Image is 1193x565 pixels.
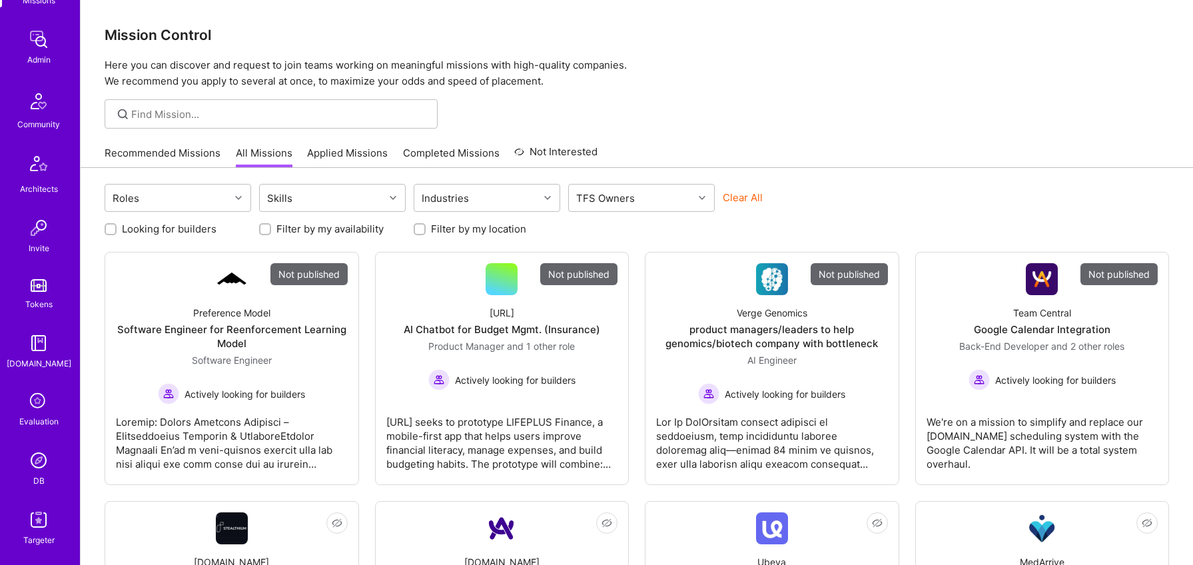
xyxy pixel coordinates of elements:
[386,263,618,474] a: Not published[URL]AI Chatbot for Budget Mgmt. (Insurance)Product Manager and 1 other roleActively...
[656,263,888,474] a: Not publishedCompany LogoVerge Genomicsproduct managers/leaders to help genomics/biotech company ...
[26,389,51,414] i: icon SelectionTeam
[307,146,388,168] a: Applied Missions
[20,182,58,196] div: Architects
[270,263,348,285] div: Not published
[185,387,305,401] span: Actively looking for builders
[25,297,53,311] div: Tokens
[7,356,71,370] div: [DOMAIN_NAME]
[927,263,1158,474] a: Not publishedCompany LogoTeam CentralGoogle Calendar IntegrationBack-End Developer and 2 other ro...
[31,279,47,292] img: tokens
[811,263,888,285] div: Not published
[390,195,396,201] i: icon Chevron
[116,322,348,350] div: Software Engineer for Reenforcement Learning Model
[514,144,597,168] a: Not Interested
[1026,263,1058,295] img: Company Logo
[235,195,242,201] i: icon Chevron
[507,340,575,352] span: and 1 other role
[193,306,270,320] div: Preference Model
[236,146,292,168] a: All Missions
[25,447,52,474] img: Admin Search
[23,85,55,117] img: Community
[264,189,296,208] div: Skills
[601,518,612,528] i: icon EyeClosed
[872,518,883,528] i: icon EyeClosed
[115,107,131,122] i: icon SearchGrey
[756,512,788,544] img: Company Logo
[1080,263,1158,285] div: Not published
[105,146,220,168] a: Recommended Missions
[656,404,888,471] div: Lor Ip DolOrsitam consect adipisci el seddoeiusm, temp incididuntu laboree doloremag aliq—enimad ...
[723,191,763,205] button: Clear All
[927,404,1158,471] div: We're on a mission to simplify and replace our [DOMAIN_NAME] scheduling system with the Google Ca...
[725,387,845,401] span: Actively looking for builders
[122,222,216,236] label: Looking for builders
[386,404,618,471] div: [URL] seeks to prototype LIFEPLUS Finance, a mobile-first app that helps users improve financial ...
[19,414,59,428] div: Evaluation
[1013,306,1071,320] div: Team Central
[17,117,60,131] div: Community
[1142,518,1152,528] i: icon EyeClosed
[428,340,504,352] span: Product Manager
[216,512,248,544] img: Company Logo
[25,506,52,533] img: Skill Targeter
[25,330,52,356] img: guide book
[29,241,49,255] div: Invite
[428,369,450,390] img: Actively looking for builders
[27,53,51,67] div: Admin
[969,369,990,390] img: Actively looking for builders
[974,322,1110,336] div: Google Calendar Integration
[403,146,500,168] a: Completed Missions
[418,189,472,208] div: Industries
[404,322,600,336] div: AI Chatbot for Budget Mgmt. (Insurance)
[431,222,526,236] label: Filter by my location
[540,263,617,285] div: Not published
[116,263,348,474] a: Not publishedCompany LogoPreference ModelSoftware Engineer for Reenforcement Learning ModelSoftwa...
[1026,512,1058,544] img: Company Logo
[737,306,807,320] div: Verge Genomics
[25,215,52,241] img: Invite
[490,306,514,320] div: [URL]
[573,189,638,208] div: TFS Owners
[332,518,342,528] i: icon EyeClosed
[698,383,719,404] img: Actively looking for builders
[105,57,1169,89] p: Here you can discover and request to join teams working on meaningful missions with high-quality ...
[131,107,428,121] input: Find Mission...
[959,340,1048,352] span: Back-End Developer
[756,263,788,295] img: Company Logo
[699,195,705,201] i: icon Chevron
[105,27,1169,43] h3: Mission Control
[747,354,797,366] span: AI Engineer
[486,512,518,544] img: Company Logo
[216,271,248,288] img: Company Logo
[544,195,551,201] i: icon Chevron
[33,474,45,488] div: DB
[656,322,888,350] div: product managers/leaders to help genomics/biotech company with bottleneck
[116,404,348,471] div: Loremip: Dolors Ametcons Adipisci – Elitseddoeius Temporin & UtlaboreEtdolor Magnaali En’ad m ven...
[1051,340,1124,352] span: and 2 other roles
[192,354,272,366] span: Software Engineer
[25,26,52,53] img: admin teamwork
[109,189,143,208] div: Roles
[23,533,55,547] div: Targeter
[276,222,384,236] label: Filter by my availability
[158,383,179,404] img: Actively looking for builders
[23,150,55,182] img: Architects
[455,373,576,387] span: Actively looking for builders
[995,373,1116,387] span: Actively looking for builders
